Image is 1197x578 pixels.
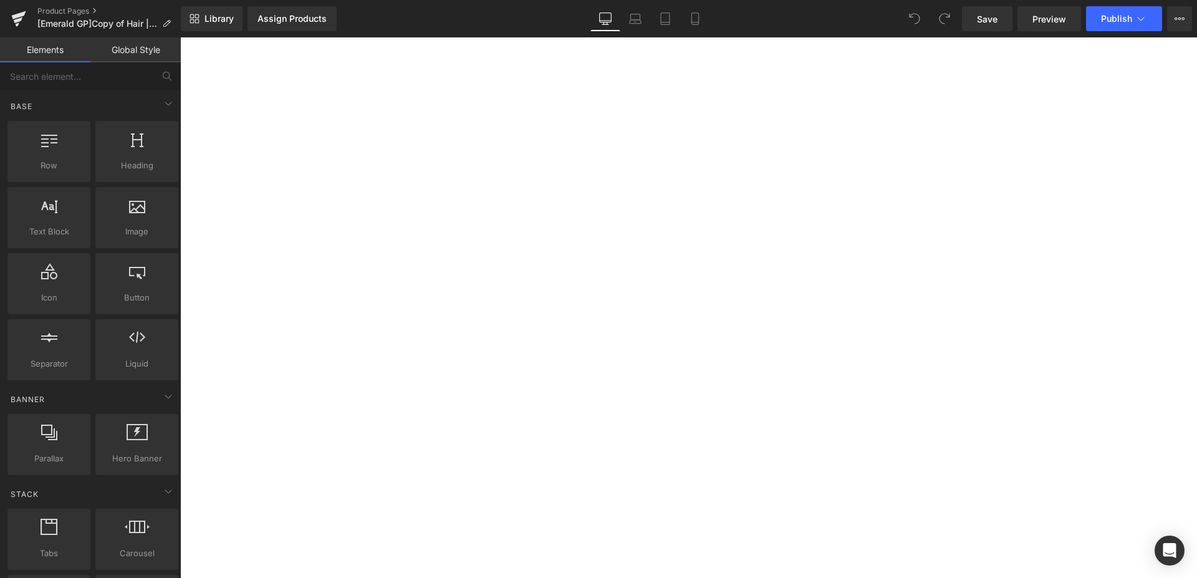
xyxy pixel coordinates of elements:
button: Publish [1086,6,1162,31]
span: Carousel [99,547,175,560]
span: Hero Banner [99,452,175,465]
a: Tablet [650,6,680,31]
span: Banner [9,393,46,405]
span: Text Block [11,225,87,238]
span: Tabs [11,547,87,560]
button: Redo [932,6,957,31]
span: Liquid [99,357,175,370]
a: Preview [1017,6,1081,31]
span: Save [977,12,997,26]
a: Desktop [590,6,620,31]
span: Base [9,100,34,112]
span: Library [204,13,234,24]
div: Open Intercom Messenger [1155,536,1185,566]
span: Publish [1101,14,1132,24]
span: Icon [11,291,87,304]
span: Preview [1032,12,1066,26]
div: Assign Products [257,14,327,24]
span: Image [99,225,175,238]
a: Global Style [90,37,181,62]
button: Undo [902,6,927,31]
span: [Emerald GP]Copy of Hair || [DATE] || [37,19,157,29]
span: Separator [11,357,87,370]
a: New Library [181,6,243,31]
a: Mobile [680,6,710,31]
span: Button [99,291,175,304]
span: Parallax [11,452,87,465]
button: More [1167,6,1192,31]
span: Heading [99,159,175,172]
a: Laptop [620,6,650,31]
a: Product Pages [37,6,181,16]
span: Stack [9,488,40,500]
span: Row [11,159,87,172]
